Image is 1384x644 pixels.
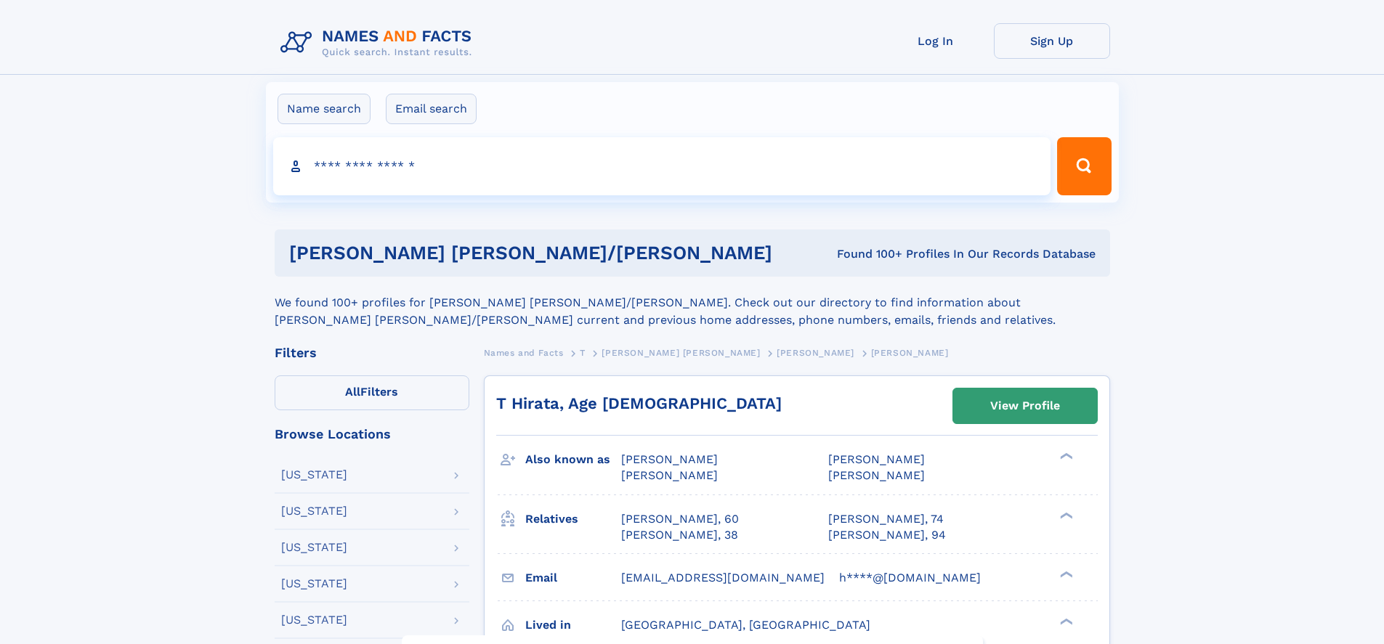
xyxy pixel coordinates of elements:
[580,343,586,362] a: T
[281,542,347,553] div: [US_STATE]
[386,94,477,124] label: Email search
[289,244,805,262] h1: [PERSON_NAME] [PERSON_NAME]/[PERSON_NAME]
[525,566,621,590] h3: Email
[994,23,1110,59] a: Sign Up
[275,428,469,441] div: Browse Locations
[525,613,621,637] h3: Lived in
[580,348,586,358] span: T
[871,348,949,358] span: [PERSON_NAME]
[828,511,944,527] a: [PERSON_NAME], 74
[275,346,469,359] div: Filters
[777,348,854,358] span: [PERSON_NAME]
[621,571,825,584] span: [EMAIL_ADDRESS][DOMAIN_NAME]
[990,389,1060,423] div: View Profile
[281,614,347,626] div: [US_STATE]
[621,468,718,482] span: [PERSON_NAME]
[1056,452,1074,461] div: ❯
[525,507,621,531] h3: Relatives
[621,618,870,632] span: [GEOGRAPHIC_DATA], [GEOGRAPHIC_DATA]
[525,447,621,472] h3: Also known as
[1056,569,1074,579] div: ❯
[484,343,564,362] a: Names and Facts
[602,343,760,362] a: [PERSON_NAME] [PERSON_NAME]
[281,505,347,517] div: [US_STATE]
[345,385,360,399] span: All
[621,511,739,527] a: [PERSON_NAME], 60
[602,348,760,358] span: [PERSON_NAME] [PERSON_NAME]
[275,23,484,62] img: Logo Names and Facts
[275,375,469,410] label: Filters
[828,468,925,482] span: [PERSON_NAME]
[273,137,1051,195] input: search input
[1056,616,1074,626] div: ❯
[278,94,371,124] label: Name search
[1056,510,1074,520] div: ❯
[828,452,925,466] span: [PERSON_NAME]
[777,343,854,362] a: [PERSON_NAME]
[878,23,994,59] a: Log In
[275,277,1110,329] div: We found 100+ profiles for [PERSON_NAME] [PERSON_NAME]/[PERSON_NAME]. Check out our directory to ...
[496,394,782,412] a: T Hirata, Age [DEMOGRAPHIC_DATA]
[621,527,738,543] a: [PERSON_NAME], 38
[804,246,1096,262] div: Found 100+ Profiles In Our Records Database
[1057,137,1111,195] button: Search Button
[281,469,347,481] div: [US_STATE]
[281,578,347,590] div: [US_STATE]
[828,527,946,543] a: [PERSON_NAME], 94
[953,388,1097,423] a: View Profile
[621,452,718,466] span: [PERSON_NAME]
